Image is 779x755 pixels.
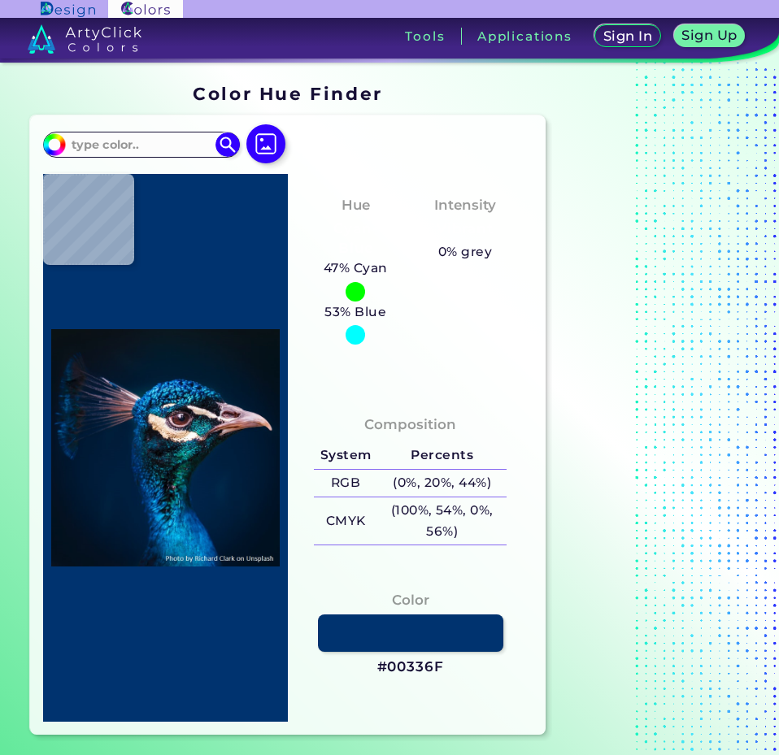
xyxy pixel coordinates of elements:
a: Sign In [598,26,658,46]
h5: Percents [377,442,507,469]
h3: Tools [405,30,445,42]
img: img_pavlin.jpg [51,182,280,714]
h5: 53% Blue [319,302,393,323]
h5: CMYK [314,508,377,535]
h4: Intensity [434,193,496,217]
input: type color.. [66,134,217,156]
h4: Hue [342,193,370,217]
h5: (100%, 54%, 0%, 56%) [377,497,507,545]
h5: System [314,442,377,469]
h3: Cyan-Blue [310,219,401,258]
h5: Sign In [606,30,651,42]
h4: Color [392,588,429,612]
h3: Vibrant [430,219,501,239]
img: ArtyClick Design logo [41,2,95,17]
h5: (0%, 20%, 44%) [377,470,507,497]
h5: 0% grey [438,241,492,263]
h3: #00336F [377,657,444,677]
img: icon picture [246,124,285,163]
h4: Composition [364,413,456,436]
h5: 47% Cyan [317,258,394,279]
h3: Applications [477,30,572,42]
h1: Color Hue Finder [193,81,382,106]
h5: RGB [314,470,377,497]
a: Sign Up [677,26,742,46]
iframe: Advertisement [552,77,755,741]
img: icon search [215,132,240,157]
img: logo_artyclick_colors_white.svg [28,24,142,54]
h5: Sign Up [685,29,735,41]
